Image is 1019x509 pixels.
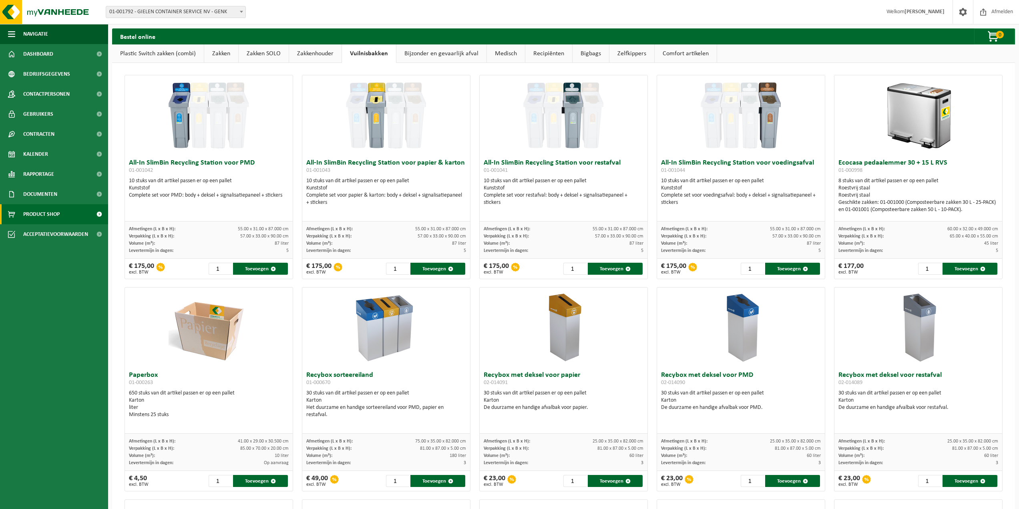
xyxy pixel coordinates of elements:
div: € 175,00 [129,263,154,275]
span: Levertermijn in dagen: [306,461,351,465]
span: 02-014091 [484,380,508,386]
h3: Recybox sorteereiland [306,372,466,388]
img: 02-014090 [701,288,781,368]
span: Verpakking (L x B x H): [661,234,706,239]
span: 87 liter [807,241,821,246]
span: 180 liter [450,453,466,458]
a: Vuilnisbakken [342,44,396,63]
span: excl. BTW [838,482,860,487]
span: 01-001042 [129,167,153,173]
div: Minstens 25 stuks [129,411,289,418]
span: 01-000263 [129,380,153,386]
a: Zakkenhouder [289,44,342,63]
span: Levertermijn in dagen: [129,461,173,465]
span: 02-014089 [838,380,862,386]
span: Afmetingen (L x B x H): [484,439,530,444]
span: Bedrijfsgegevens [23,64,70,84]
h3: Ecocasa pedaalemmer 30 + 15 L RVS [838,159,998,175]
span: 65.00 x 40.00 x 55.00 cm [950,234,998,239]
div: € 175,00 [306,263,332,275]
div: 30 stuks van dit artikel passen er op een pallet [306,390,466,418]
div: 30 stuks van dit artikel passen er op een pallet [661,390,821,411]
span: Product Shop [23,204,60,224]
span: Contracten [23,124,54,144]
a: Recipiënten [525,44,572,63]
div: € 49,00 [306,475,328,487]
span: Volume (m³): [838,453,864,458]
span: 01-001043 [306,167,330,173]
div: Karton [129,397,289,404]
span: Rapportage [23,164,54,184]
span: 60 liter [629,453,643,458]
input: 1 [918,263,942,275]
button: Toevoegen [765,263,820,275]
div: € 4,50 [129,475,149,487]
h2: Bestel online [112,28,163,44]
div: 30 stuks van dit artikel passen er op een pallet [484,390,643,411]
span: 57.00 x 33.00 x 90.00 cm [772,234,821,239]
div: Karton [306,397,466,404]
span: 60 liter [984,453,998,458]
span: 25.00 x 35.00 x 82.000 cm [947,439,998,444]
div: Geschikte zakken: 01-001000 (Composteerbare zakken 30 L - 25-PACK) en 01-001001 (Composteerbare z... [838,199,998,213]
div: € 23,00 [838,475,860,487]
div: € 175,00 [661,263,686,275]
span: 41.00 x 29.00 x 30.500 cm [238,439,289,444]
span: Acceptatievoorwaarden [23,224,88,244]
div: 8 stuks van dit artikel passen er op een pallet [838,177,998,213]
a: Comfort artikelen [655,44,717,63]
span: 55.00 x 31.00 x 87.000 cm [593,227,643,231]
span: 5 [641,248,643,253]
a: Zakken [204,44,238,63]
div: Karton [838,397,998,404]
span: Volume (m³): [838,241,864,246]
div: 10 stuks van dit artikel passen er op een pallet [661,177,821,206]
button: Toevoegen [233,263,288,275]
span: Afmetingen (L x B x H): [838,439,885,444]
span: 5 [286,248,289,253]
span: Afmetingen (L x B x H): [129,439,175,444]
span: 87 liter [452,241,466,246]
span: Afmetingen (L x B x H): [306,439,353,444]
span: 5 [996,248,998,253]
div: Roestvrij staal [838,192,998,199]
input: 1 [386,263,410,275]
span: Verpakking (L x B x H): [484,234,529,239]
a: Bigbags [573,44,609,63]
img: 01-000998 [878,75,958,155]
span: Afmetingen (L x B x H): [129,227,175,231]
div: liter [129,404,289,411]
div: € 23,00 [661,475,683,487]
span: excl. BTW [306,270,332,275]
span: Volume (m³): [129,241,155,246]
button: Toevoegen [943,263,997,275]
span: Volume (m³): [306,453,332,458]
h3: Recybox met deksel voor papier [484,372,643,388]
span: 81.00 x 87.00 x 5.00 cm [952,446,998,451]
button: Toevoegen [233,475,288,487]
span: excl. BTW [661,482,683,487]
h3: All-In SlimBin Recycling Station voor voedingsafval [661,159,821,175]
button: Toevoegen [588,475,643,487]
span: Afmetingen (L x B x H): [484,227,530,231]
div: Kunststof [661,185,821,192]
input: 1 [918,475,942,487]
span: Volume (m³): [306,241,332,246]
span: Afmetingen (L x B x H): [306,227,353,231]
img: 01-001043 [346,75,426,155]
span: excl. BTW [661,270,686,275]
span: 02-014090 [661,380,685,386]
h3: All-In SlimBin Recycling Station voor papier & karton [306,159,466,175]
span: Verpakking (L x B x H): [129,234,174,239]
div: Karton [661,397,821,404]
div: 30 stuks van dit artikel passen er op een pallet [838,390,998,411]
div: Kunststof [306,185,466,192]
span: 01-000670 [306,380,330,386]
img: 01-001042 [169,75,249,155]
span: 60 liter [807,453,821,458]
span: Verpakking (L x B x H): [484,446,529,451]
span: excl. BTW [306,482,328,487]
span: 25.00 x 35.00 x 82.000 cm [770,439,821,444]
span: Afmetingen (L x B x H): [661,227,707,231]
input: 1 [563,263,587,275]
